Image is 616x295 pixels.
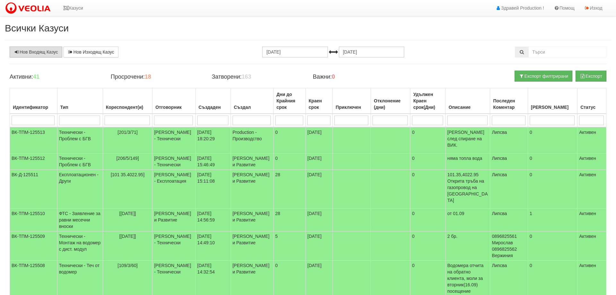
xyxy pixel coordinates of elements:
b: 163 [242,74,251,80]
td: [PERSON_NAME] - Технически [152,231,195,261]
th: Създаден: No sort applied, activate to apply an ascending sort [195,88,231,114]
td: [PERSON_NAME] - Технически [152,127,195,153]
div: Идентификатор [12,103,56,112]
button: Експорт филтрирани [515,71,572,82]
span: 0 [275,130,278,135]
div: Тип [59,103,101,112]
span: Липсва [492,263,507,268]
span: 0 [275,156,278,161]
span: [206/5/149] [116,156,139,161]
td: 0 [528,231,577,261]
td: Активен [577,209,606,231]
td: [DATE] [306,153,333,170]
td: Технически - Проблем с БГВ [57,153,103,170]
td: 0 [410,209,446,231]
p: от 01.09 [447,210,488,217]
button: Експорт [576,71,606,82]
td: [PERSON_NAME] и Развитие [231,153,273,170]
h4: Важни: [313,74,404,80]
h2: Всички Казуси [5,23,611,33]
td: [PERSON_NAME] - Технически [152,153,195,170]
td: [PERSON_NAME] и Развитие [231,170,273,209]
th: Приключен: No sort applied, activate to apply an ascending sort [333,88,371,114]
td: 0 [528,170,577,209]
td: 0 [528,127,577,153]
td: Production - Производство [231,127,273,153]
th: Отговорник: No sort applied, activate to apply an ascending sort [152,88,195,114]
td: [DATE] 15:11:08 [195,170,231,209]
span: Липсва [492,211,507,216]
td: ВК-ТПМ-125513 [10,127,57,153]
div: [PERSON_NAME] [530,103,576,112]
span: [109/3/60] [118,263,138,268]
span: [[DATE]] [119,234,136,239]
td: [DATE] 18:20:29 [195,127,231,153]
p: 2 бр. [447,233,488,239]
h4: Затворени: [212,74,303,80]
b: 41 [33,74,39,80]
h4: Активни: [10,74,101,80]
td: 0 [410,153,446,170]
div: Статус [579,103,604,112]
b: 0 [332,74,335,80]
td: 0 [528,153,577,170]
td: [PERSON_NAME] и Развитие [231,209,273,231]
td: [PERSON_NAME] и Развитие [231,231,273,261]
p: [PERSON_NAME] след спиране на ВИК. [447,129,488,148]
div: Дни до Крайния срок [275,90,304,112]
span: [[DATE]] [119,211,136,216]
td: ВК-ТПМ-125509 [10,231,57,261]
td: [PERSON_NAME] и Развитие [152,209,195,231]
b: 18 [145,74,151,80]
th: Удължен Краен срок(Дни): No sort applied, activate to apply an ascending sort [410,88,446,114]
td: 0 [410,170,446,209]
td: [DATE] 14:49:10 [195,231,231,261]
div: Описание [447,103,488,112]
a: Нов Изходящ Казус [64,47,118,57]
span: 5 [275,234,278,239]
td: 0 [410,127,446,153]
td: 0 [410,231,446,261]
td: [DATE] 15:46:49 [195,153,231,170]
span: 28 [275,172,280,177]
td: ФТС - Заявление за равни месечни вноски [57,209,103,231]
td: [DATE] [306,170,333,209]
td: [DATE] [306,127,333,153]
th: Последен Коментар: No sort applied, activate to apply an ascending sort [490,88,528,114]
td: ВК-ТПМ-125510 [10,209,57,231]
th: Идентификатор: No sort applied, activate to apply an ascending sort [10,88,57,114]
h4: Просрочени: [111,74,202,80]
td: Активен [577,153,606,170]
td: [PERSON_NAME] - Експлоатация [152,170,195,209]
td: [DATE] [306,209,333,231]
div: Отклонение (дни) [372,96,408,112]
td: Активен [577,231,606,261]
td: [DATE] [306,231,333,261]
span: 0 [275,263,278,268]
span: [201/3/71] [118,130,138,135]
th: Създал: No sort applied, activate to apply an ascending sort [231,88,273,114]
span: Липсва [492,130,507,135]
span: Липсва [492,172,507,177]
th: Брой Файлове: No sort applied, activate to apply an ascending sort [528,88,577,114]
span: 28 [275,211,280,216]
td: Експлоатационен - Други [57,170,103,209]
div: Създаден [197,103,229,112]
a: Нов Входящ Казус [10,47,62,57]
td: ВК-ТПМ-125512 [10,153,57,170]
div: Отговорник [154,103,193,112]
img: VeoliaLogo.png [5,2,54,15]
td: 1 [528,209,577,231]
input: Търсене по Идентификатор, Бл/Вх/Ап, Тип, Описание, Моб. Номер, Имейл, Файл, Коментар, [528,47,606,57]
th: Дни до Крайния срок: No sort applied, activate to apply an ascending sort [273,88,305,114]
div: Краен срок [307,96,331,112]
div: Кореспондент(и) [105,103,150,112]
span: 0896825561 Мирослав 0896825562 Вержиния [492,234,517,258]
td: Активен [577,170,606,209]
th: Краен срок: No sort applied, activate to apply an ascending sort [306,88,333,114]
th: Отклонение (дни): No sort applied, activate to apply an ascending sort [371,88,410,114]
th: Кореспондент(и): No sort applied, activate to apply an ascending sort [103,88,152,114]
td: ВК-Д-125511 [10,170,57,209]
td: [DATE] 14:56:59 [195,209,231,231]
th: Тип: No sort applied, activate to apply an ascending sort [57,88,103,114]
